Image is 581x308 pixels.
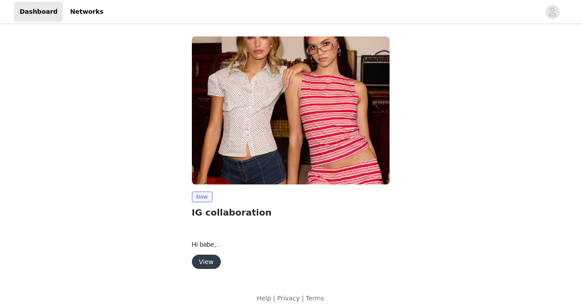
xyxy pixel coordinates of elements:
[192,241,222,248] span: Hi babe,
[65,2,109,22] a: Networks
[302,295,304,302] span: |
[192,192,212,202] span: New
[257,295,271,302] a: Help
[14,2,63,22] a: Dashboard
[192,206,390,219] h2: IG collaboration
[548,5,557,19] div: avatar
[306,295,324,302] a: Terms
[192,259,221,265] a: View
[277,295,300,302] a: Privacy
[192,36,390,184] img: Edikted
[273,295,275,302] span: |
[192,255,221,269] button: View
